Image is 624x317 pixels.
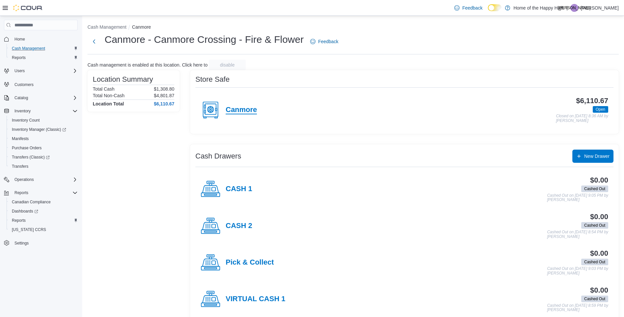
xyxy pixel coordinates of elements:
[87,35,101,48] button: Next
[1,175,80,184] button: Operations
[87,24,126,30] button: Cash Management
[584,259,605,265] span: Cashed Out
[226,295,286,303] h4: VIRTUAL CASH 1
[581,296,608,302] span: Cashed Out
[547,193,608,202] p: Cashed Out on [DATE] 9:05 PM by [PERSON_NAME]
[581,4,619,12] p: [PERSON_NAME]
[558,4,591,12] span: [PERSON_NAME]
[12,136,29,141] span: Manifests
[14,37,25,42] span: Home
[9,54,28,62] a: Reports
[12,209,38,214] span: Dashboards
[590,176,608,184] h3: $0.00
[226,222,252,230] h4: CASH 2
[590,249,608,257] h3: $0.00
[9,116,78,124] span: Inventory Count
[547,267,608,275] p: Cashed Out on [DATE] 9:03 PM by [PERSON_NAME]
[7,116,80,125] button: Inventory Count
[226,258,274,267] h4: Pick & Collect
[13,5,43,11] img: Cova
[452,1,485,14] a: Feedback
[572,150,613,163] button: New Drawer
[195,152,241,160] h3: Cash Drawers
[581,186,608,192] span: Cashed Out
[4,32,78,265] nav: Complex example
[12,189,78,197] span: Reports
[593,106,608,113] span: Open
[9,207,41,215] a: Dashboards
[9,135,31,143] a: Manifests
[12,227,46,232] span: [US_STATE] CCRS
[7,44,80,53] button: Cash Management
[462,5,482,11] span: Feedback
[1,106,80,116] button: Inventory
[590,213,608,221] h3: $0.00
[195,75,230,83] h3: Store Safe
[12,46,45,51] span: Cash Management
[209,60,246,70] button: disable
[12,118,40,123] span: Inventory Count
[154,101,174,106] h4: $6,110.67
[9,135,78,143] span: Manifests
[9,126,69,133] a: Inventory Manager (Classic)
[7,53,80,62] button: Reports
[9,153,78,161] span: Transfers (Classic)
[547,230,608,239] p: Cashed Out on [DATE] 8:54 PM by [PERSON_NAME]
[12,176,78,184] span: Operations
[556,114,608,123] p: Closed on [DATE] 8:36 AM by [PERSON_NAME]
[308,35,341,48] a: Feedback
[226,185,252,193] h4: CASH 1
[9,198,78,206] span: Canadian Compliance
[1,188,80,197] button: Reports
[9,162,31,170] a: Transfers
[581,259,608,265] span: Cashed Out
[93,101,124,106] h4: Location Total
[584,186,605,192] span: Cashed Out
[12,239,31,247] a: Settings
[7,197,80,207] button: Canadian Compliance
[12,35,78,43] span: Home
[576,97,608,105] h3: $6,110.67
[547,303,608,312] p: Cashed Out on [DATE] 8:59 PM by [PERSON_NAME]
[7,207,80,216] a: Dashboards
[9,153,52,161] a: Transfers (Classic)
[12,55,26,60] span: Reports
[9,44,78,52] span: Cash Management
[12,94,31,102] button: Catalog
[154,93,174,98] p: $4,801.87
[12,189,31,197] button: Reports
[7,143,80,153] button: Purchase Orders
[1,93,80,102] button: Catalog
[12,239,78,247] span: Settings
[9,144,78,152] span: Purchase Orders
[12,67,78,75] span: Users
[154,86,174,92] p: $1,308.80
[87,24,619,32] nav: An example of EuiBreadcrumbs
[1,66,80,75] button: Users
[132,24,151,30] button: Canmore
[12,67,27,75] button: Users
[7,162,80,171] button: Transfers
[9,116,42,124] a: Inventory Count
[14,190,28,195] span: Reports
[14,108,31,114] span: Inventory
[14,177,34,182] span: Operations
[105,33,304,46] h1: Canmore - Canmore Crossing - Fire & Flower
[318,38,338,45] span: Feedback
[584,296,605,302] span: Cashed Out
[93,86,114,92] h6: Total Cash
[9,144,44,152] a: Purchase Orders
[7,125,80,134] a: Inventory Manager (Classic)
[7,134,80,143] button: Manifests
[12,35,28,43] a: Home
[12,81,36,89] a: Customers
[488,4,502,11] input: Dark Mode
[12,164,28,169] span: Transfers
[9,226,49,234] a: [US_STATE] CCRS
[12,145,42,151] span: Purchase Orders
[12,80,78,88] span: Customers
[9,126,78,133] span: Inventory Manager (Classic)
[12,127,66,132] span: Inventory Manager (Classic)
[14,82,34,87] span: Customers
